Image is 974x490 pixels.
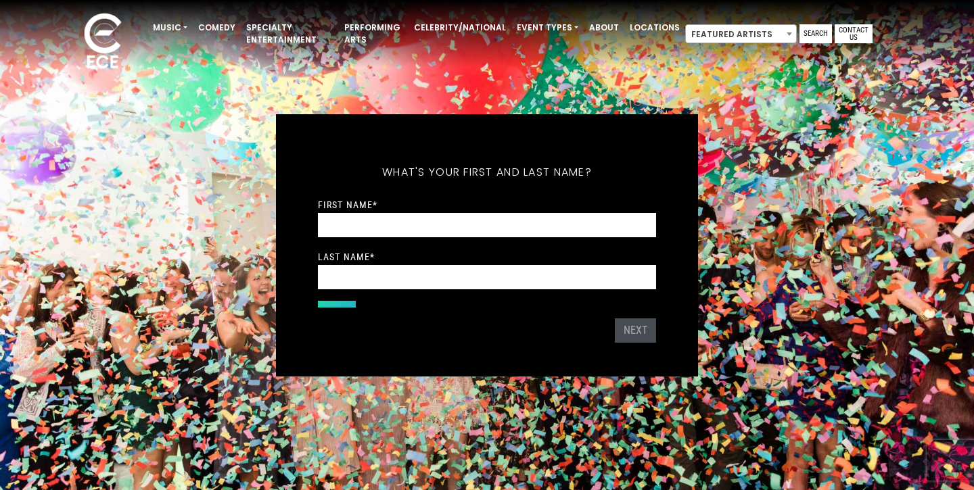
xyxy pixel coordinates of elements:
label: First Name [318,199,377,211]
a: Comedy [193,16,241,39]
a: Search [799,24,832,43]
a: Event Types [511,16,584,39]
span: Featured Artists [686,25,796,44]
a: Contact Us [835,24,873,43]
a: Celebrity/National [409,16,511,39]
h5: What's your first and last name? [318,148,656,197]
a: About [584,16,624,39]
label: Last Name [318,251,375,263]
a: Performing Arts [339,16,409,51]
img: ece_new_logo_whitev2-1.png [69,9,137,75]
a: Locations [624,16,685,39]
a: Specialty Entertainment [241,16,339,51]
span: Featured Artists [685,24,797,43]
a: Music [147,16,193,39]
